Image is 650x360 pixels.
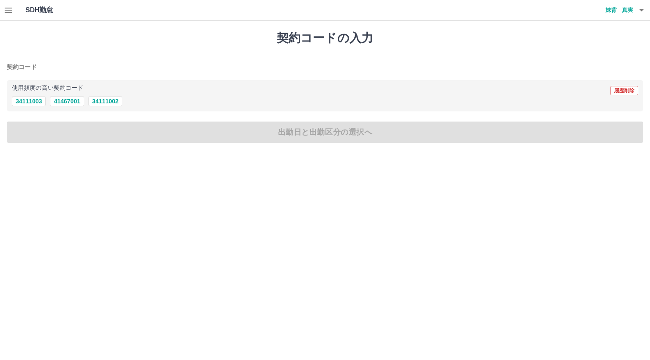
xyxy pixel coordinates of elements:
[50,96,84,106] button: 41467001
[610,86,638,95] button: 履歴削除
[12,96,46,106] button: 34111003
[12,85,83,91] p: 使用頻度の高い契約コード
[88,96,122,106] button: 34111002
[7,31,643,45] h1: 契約コードの入力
